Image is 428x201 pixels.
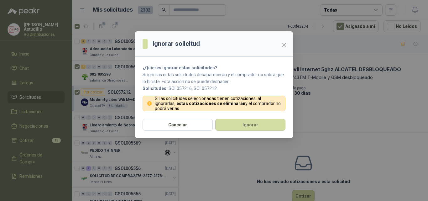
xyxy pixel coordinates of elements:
button: Cancelar [143,119,213,131]
strong: ¿Quieres ignorar estas solicitudes? [143,65,217,70]
p: Si ignoras estas solicitudes desaparecerán y el comprador no sabrá que lo hiciste. Esta acción no... [143,71,285,85]
b: Solicitudes: [143,86,168,91]
span: close [282,42,287,47]
h3: Ignorar solicitud [153,39,200,49]
p: Si las solicitudes seleccionadas tienen cotizaciones, al ignorarlas, y el comprador no podrá verlas. [155,96,282,111]
strong: estas cotizaciones se eliminarán [176,101,245,106]
p: SOL057216, SOL057212 [143,85,285,92]
button: Ignorar [215,119,285,131]
button: Close [279,40,289,50]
